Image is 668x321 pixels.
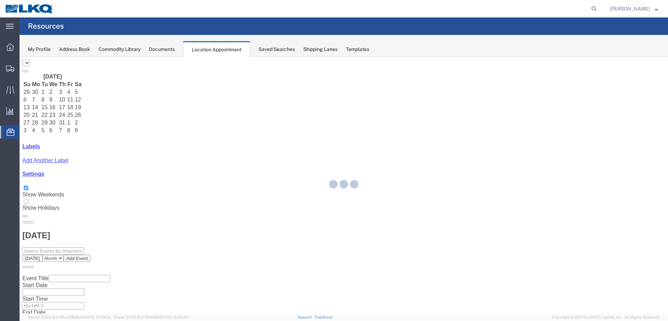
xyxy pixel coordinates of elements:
td: 17 [39,47,47,54]
div: Templates [346,46,369,53]
div: Saved Searches [259,46,295,53]
td: 20 [3,55,11,62]
input: Show Weekends [4,129,9,133]
td: 6 [3,39,11,46]
td: 14 [12,47,21,54]
td: 3 [39,32,47,39]
th: We [29,24,38,31]
a: Feedback [315,315,333,319]
td: 1 [47,62,54,69]
span: Copyright © [DATE]-[DATE] Agistix Inc., All Rights Reserved [552,314,660,320]
td: 10 [39,39,47,46]
td: 27 [3,62,11,69]
span: Server: 2025.16.0-1ffcc23b9e2 [28,315,111,319]
td: 2 [29,32,38,39]
label: Start Time [3,239,28,245]
td: 28 [12,62,21,69]
td: 26 [55,55,63,62]
td: 18 [47,47,54,54]
td: 29 [3,32,11,39]
td: 3 [3,70,11,77]
button: Add Event [44,198,71,205]
td: 24 [39,55,47,62]
td: 12 [55,39,63,46]
td: 30 [29,62,38,69]
h2: [DATE] [3,174,646,184]
div: My Profile [28,46,51,53]
a: Labels [3,87,21,92]
input: Show Holidays [4,142,9,147]
td: 21 [12,55,21,62]
td: 6 [29,70,38,77]
div: Shipping Lanes [303,46,337,53]
td: 8 [22,39,29,46]
label: Event Title [3,218,29,224]
th: Sa [55,24,63,31]
a: Settings [3,114,25,120]
button: [PERSON_NAME] [610,5,658,13]
th: Th [39,24,47,31]
input: HH:MM A [3,245,65,253]
td: 4 [12,70,21,77]
th: Tu [22,24,29,31]
td: 5 [55,32,63,39]
input: Search Events By Shipment Number [3,191,65,198]
span: [DATE] 12:29:29 [82,315,111,319]
label: End Date [3,253,26,259]
td: 25 [47,55,54,62]
span: Ryan Gledhill [610,5,650,13]
td: 22 [22,55,29,62]
button: [DATE] [3,198,23,205]
td: 2 [55,62,63,69]
h4: Resources [28,17,64,35]
th: Su [3,24,11,31]
td: 15 [22,47,29,54]
td: 9 [29,39,38,46]
td: 30 [12,32,21,39]
div: Documents [149,46,175,53]
td: 19 [55,47,63,54]
td: 29 [22,62,29,69]
td: 1 [22,32,29,39]
th: [DATE] [12,16,54,23]
th: Mo [12,24,21,31]
td: 7 [39,70,47,77]
td: 5 [22,70,29,77]
img: logo [5,3,54,14]
div: Commodity Library [99,46,140,53]
td: 8 [47,70,54,77]
td: 4 [47,32,54,39]
td: 13 [3,47,11,54]
td: 16 [29,47,38,54]
div: Location Appointment [183,41,250,57]
a: Support [298,315,315,319]
div: Address Book [59,46,90,53]
label: Show Holidays [3,142,40,154]
label: Show Weekends [3,128,45,141]
span: [DATE] 12:25:34 [160,315,188,319]
label: Start Date [3,225,28,231]
td: 31 [39,62,47,69]
span: Client: 2025.16.0-1592391 [114,315,188,319]
a: Add Another Label [3,100,49,106]
td: 11 [47,39,54,46]
td: 23 [29,55,38,62]
th: Fr [47,24,54,31]
td: 9 [55,70,63,77]
td: 7 [12,39,21,46]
